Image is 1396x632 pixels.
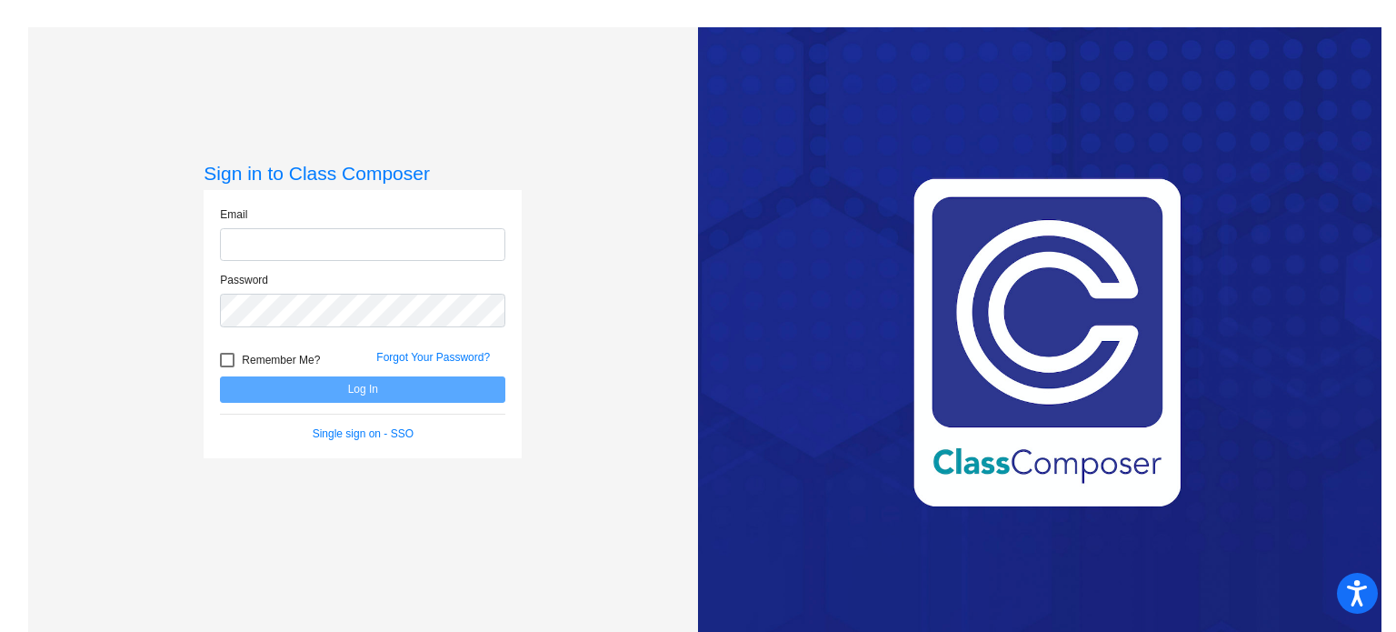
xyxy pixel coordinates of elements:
[376,351,490,364] a: Forgot Your Password?
[220,206,247,223] label: Email
[313,427,414,440] a: Single sign on - SSO
[242,349,320,371] span: Remember Me?
[220,376,505,403] button: Log In
[220,272,268,288] label: Password
[204,162,522,185] h3: Sign in to Class Composer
